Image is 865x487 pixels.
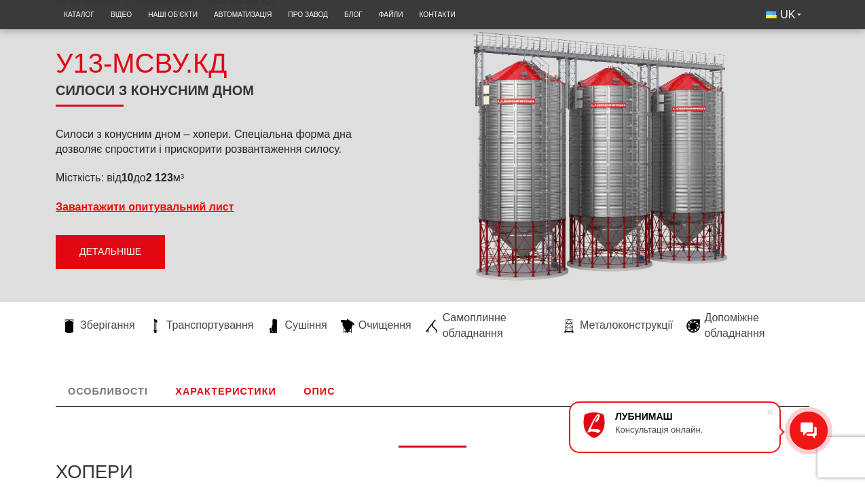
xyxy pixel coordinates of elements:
a: Опис [291,376,347,406]
a: Металоконструкції [555,318,680,333]
a: Транспортування [142,318,261,333]
span: Допоміжне обладнання [704,310,803,341]
a: Каталог [56,3,103,26]
span: UK [780,7,795,22]
a: Наші об’єкти [140,3,206,26]
a: Блог [336,3,371,26]
span: Очищення [358,318,411,333]
h1: Силоси з конусним дном [56,82,358,107]
span: Зберігання [80,318,135,333]
a: Допоміжне обладнання [680,310,809,341]
a: Відео [103,3,140,26]
a: Характеристики [163,376,288,406]
span: Сушіння [284,318,327,333]
span: Металоконструкції [580,318,673,333]
strong: 10 [122,172,134,183]
span: Самоплинне обладнання [443,310,549,341]
a: Файли [371,3,411,26]
a: Сушіння [260,318,333,333]
a: Контакти [411,3,463,26]
a: Самоплинне обладнання [418,310,555,341]
p: Силоси з конусним дном – хопери. Спеціальна форма дна дозволяє спростити і прискорити розвантажен... [56,127,358,158]
a: Зберігання [56,318,142,333]
a: Про завод [280,3,336,26]
img: Українська [766,11,777,18]
a: Особливості [56,376,160,406]
div: Консультація онлайн. [615,425,766,435]
div: ЛУБНИМАШ [615,411,766,422]
p: Місткість: від до м³ [56,170,358,185]
button: UK [758,3,809,26]
span: Транспортування [166,318,254,333]
a: Детальніше [56,235,165,269]
div: У13-МСВУ.КД [56,44,358,82]
a: Автоматизація [206,3,280,26]
a: Очищення [334,318,418,333]
strong: 2 123 [146,172,173,183]
a: Завантажити опитувальний лист [56,201,234,213]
